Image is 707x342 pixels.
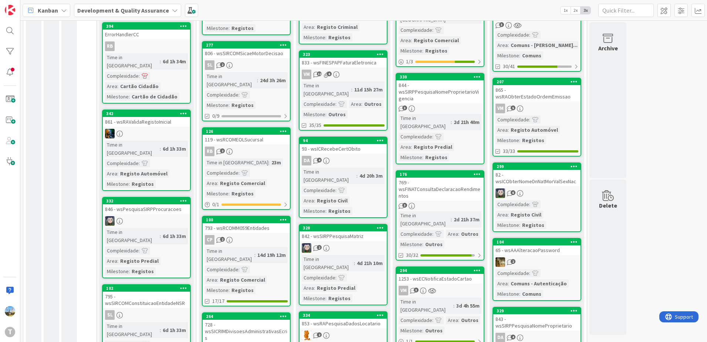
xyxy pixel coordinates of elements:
div: Cartão de Cidadão [130,93,179,101]
div: Complexidade [399,230,432,238]
span: : [451,118,452,126]
div: 328 [300,225,387,231]
span: 1 / 3 [406,58,413,66]
div: LS [300,243,387,253]
div: Milestone [205,24,229,32]
div: Registo Comercial [218,276,267,284]
div: Registo Predial [118,257,160,265]
span: : [229,101,230,109]
span: : [335,186,336,194]
div: RB [103,41,190,51]
div: Complexidade [302,186,335,194]
div: Outros [362,100,383,108]
div: RB [205,147,214,156]
div: 126 [206,129,290,134]
div: 806 - wsSIRCOMSicaeMotorDecisao [203,48,290,58]
a: 9493 - wsICRecebeCertObitoDATime in [GEOGRAPHIC_DATA]:4d 20h 3mComplexidade:Area:Registo CivilMil... [299,137,388,218]
div: Milestone [205,190,229,198]
span: : [351,85,352,94]
span: 35/35 [309,121,321,129]
span: : [217,179,218,187]
a: Complexidade:Area:Comuns - [PERSON_NAME]...Milestone:Comuns30/41 [493,3,581,72]
div: 330 [396,74,484,80]
div: JC [493,257,581,267]
div: Milestone [302,207,325,215]
span: : [508,279,509,288]
div: 94 [303,138,387,143]
div: Cartão Cidadão [118,82,160,90]
div: Area [446,230,458,238]
div: Comuns [520,51,543,60]
div: Time in [GEOGRAPHIC_DATA] [105,228,160,244]
span: 33/33 [503,147,515,155]
div: 299 [493,163,581,170]
div: Area [302,197,314,205]
div: Registos [423,47,449,55]
div: Registos [230,101,256,109]
div: CP [203,235,290,245]
div: Milestone [399,47,422,55]
div: ErrorHandlerCC [103,30,190,39]
a: 207865 - wsRAObterEstadoOrdemEmissaoVMComplexidade:Area:Registo AutomóvelMilestone:Registos33/33 [493,78,581,157]
span: : [129,180,130,188]
div: 94 [300,137,387,144]
div: DA [302,156,311,165]
div: 65 - wsAAAlteracaoPassword [493,245,581,255]
div: 176 [400,172,484,177]
img: Visit kanbanzone.com [5,5,15,15]
span: : [239,265,240,274]
span: : [529,269,530,277]
div: 865 - wsRAObterEstadoOrdemEmissao [493,85,581,101]
div: VM [495,104,505,113]
div: Milestone [105,267,129,275]
div: Registos [130,267,156,275]
div: Complexidade [205,265,239,274]
span: : [229,190,230,198]
div: 176 [396,171,484,178]
div: 1/3 [396,57,484,66]
span: 6 [327,71,332,76]
div: LS [493,188,581,198]
div: 6d 1h 33m [161,232,188,240]
div: 844 - wsSIRPPesquisaNomeProprietarioVigencia [396,80,484,103]
div: 176769 - wsFINATConsultaDeclaracaoRendimentos [396,171,484,201]
div: Milestone [105,180,129,188]
div: 294 [400,268,484,273]
span: Kanban [38,6,58,15]
span: : [335,100,336,108]
span: : [325,110,327,118]
span: : [139,159,140,167]
div: 2941253 - wsECNotificaEstadoCartao [396,267,484,284]
span: : [529,115,530,124]
span: 3 [499,22,504,27]
div: 126119 - wsRCOMEOLSucursal [203,128,290,144]
img: JC [495,257,505,267]
span: : [139,247,140,255]
div: 277 [203,42,290,48]
div: 6d 1h 33m [161,145,188,153]
span: 2 [220,62,225,67]
div: Area [399,143,411,151]
span: : [325,33,327,41]
div: Milestone [399,153,422,161]
div: Area [105,257,117,265]
div: Area [495,126,508,134]
span: 2 [220,148,225,153]
div: 323 [300,51,387,58]
span: : [229,286,230,294]
a: 10465 - wsAAAlteracaoPasswordJCComplexidade:Area:Comuns - AutenticaçãoMilestone:Comuns [493,238,581,301]
div: Milestone [105,93,129,101]
div: 126 [203,128,290,135]
div: 342 [103,110,190,117]
div: Registos [327,207,352,215]
div: Time in [GEOGRAPHIC_DATA] [399,211,451,228]
div: 102 [103,285,190,292]
a: 277806 - wsSIRCOMSicaeMotorDecisaoSLTime in [GEOGRAPHIC_DATA]:24d 3h 26mComplexidade:Milestone:Re... [202,41,291,121]
div: Outros [423,240,444,248]
div: Complexidade [495,200,529,208]
a: 100793 - wsRCOMM059EntidadesCPTime in [GEOGRAPHIC_DATA]:14d 19h 12mComplexidade:Area:Registo Come... [202,216,291,306]
div: 328842 - wsSIRPPesquisaMatriz [300,225,387,241]
span: : [432,230,433,238]
div: Outros [459,230,480,238]
div: 323 [303,52,387,57]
